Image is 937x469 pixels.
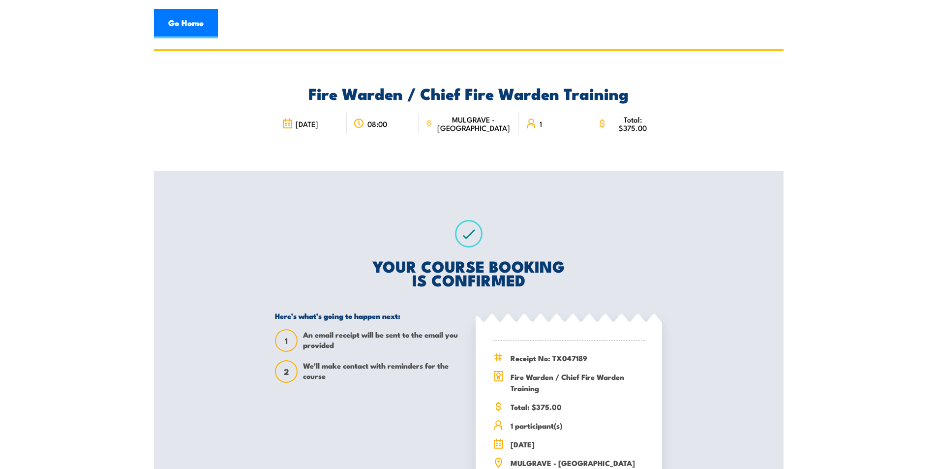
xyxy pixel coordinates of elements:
[511,457,645,469] span: MULGRAVE - [GEOGRAPHIC_DATA]
[275,86,662,100] h2: Fire Warden / Chief Fire Warden Training
[303,329,461,352] span: An email receipt will be sent to the email you provided
[296,120,318,128] span: [DATE]
[511,401,645,412] span: Total: $375.00
[511,420,645,431] span: 1 participant(s)
[154,9,218,38] a: Go Home
[435,115,512,132] span: MULGRAVE - [GEOGRAPHIC_DATA]
[367,120,387,128] span: 08:00
[511,371,645,394] span: Fire Warden / Chief Fire Warden Training
[610,115,655,132] span: Total: $375.00
[511,438,645,450] span: [DATE]
[276,336,297,346] span: 1
[303,360,461,383] span: We’ll make contact with reminders for the course
[511,352,645,364] span: Receipt No: TX047189
[540,120,542,128] span: 1
[275,259,662,286] h2: YOUR COURSE BOOKING IS CONFIRMED
[275,311,461,320] h5: Here’s what’s going to happen next:
[276,367,297,377] span: 2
